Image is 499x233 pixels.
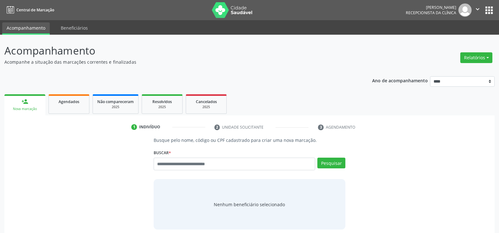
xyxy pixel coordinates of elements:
[372,76,428,84] p: Ano de acompanhamento
[460,52,492,63] button: Relatórios
[214,201,285,208] span: Nenhum beneficiário selecionado
[4,59,348,65] p: Acompanhe a situação das marcações correntes e finalizadas
[484,5,495,16] button: apps
[59,99,79,104] span: Agendados
[2,22,50,35] a: Acompanhamento
[458,3,472,17] img: img
[16,7,54,13] span: Central de Marcação
[152,99,172,104] span: Resolvidos
[139,124,160,130] div: Indivíduo
[146,105,178,109] div: 2025
[97,99,134,104] span: Não compareceram
[21,98,28,105] div: person_add
[97,105,134,109] div: 2025
[4,43,348,59] p: Acompanhamento
[9,107,41,111] div: Nova marcação
[190,105,222,109] div: 2025
[154,137,345,143] p: Busque pelo nome, código ou CPF cadastrado para criar uma nova marcação.
[4,5,54,15] a: Central de Marcação
[406,5,456,10] div: [PERSON_NAME]
[154,148,171,158] label: Buscar
[406,10,456,15] span: Recepcionista da clínica
[317,158,345,168] button: Pesquisar
[131,124,137,130] div: 1
[474,6,481,13] i: 
[472,3,484,17] button: 
[196,99,217,104] span: Cancelados
[56,22,92,33] a: Beneficiários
